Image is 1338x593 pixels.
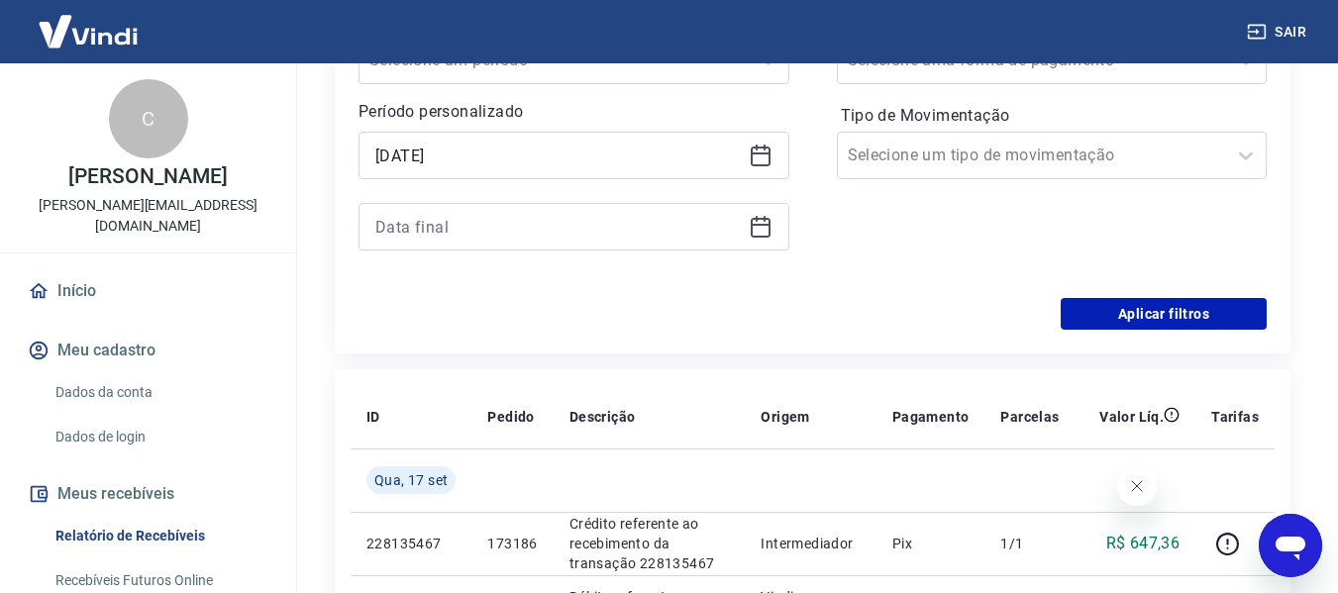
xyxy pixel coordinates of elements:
[487,407,534,427] p: Pedido
[24,1,153,61] img: Vindi
[1259,514,1322,577] iframe: Botão para abrir a janela de mensagens
[24,329,272,372] button: Meu cadastro
[16,195,280,237] p: [PERSON_NAME][EMAIL_ADDRESS][DOMAIN_NAME]
[48,516,272,556] a: Relatório de Recebíveis
[569,514,730,573] p: Crédito referente ao recebimento da transação 228135467
[374,470,448,490] span: Qua, 17 set
[109,79,188,158] div: C
[366,534,456,553] p: 228135467
[1099,407,1164,427] p: Valor Líq.
[375,141,741,170] input: Data inicial
[761,534,860,553] p: Intermediador
[359,100,789,124] p: Período personalizado
[1000,534,1059,553] p: 1/1
[1061,298,1267,330] button: Aplicar filtros
[24,269,272,313] a: Início
[569,407,636,427] p: Descrição
[1106,532,1181,555] p: R$ 647,36
[761,407,809,427] p: Origem
[1000,407,1059,427] p: Parcelas
[12,14,166,30] span: Olá! Precisa de ajuda?
[1243,14,1314,50] button: Sair
[892,407,970,427] p: Pagamento
[1211,407,1259,427] p: Tarifas
[1117,466,1157,506] iframe: Fechar mensagem
[48,417,272,457] a: Dados de login
[68,166,227,187] p: [PERSON_NAME]
[48,372,272,413] a: Dados da conta
[366,407,380,427] p: ID
[892,534,970,553] p: Pix
[375,212,741,242] input: Data final
[841,104,1264,128] label: Tipo de Movimentação
[487,534,537,553] p: 173186
[24,472,272,516] button: Meus recebíveis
